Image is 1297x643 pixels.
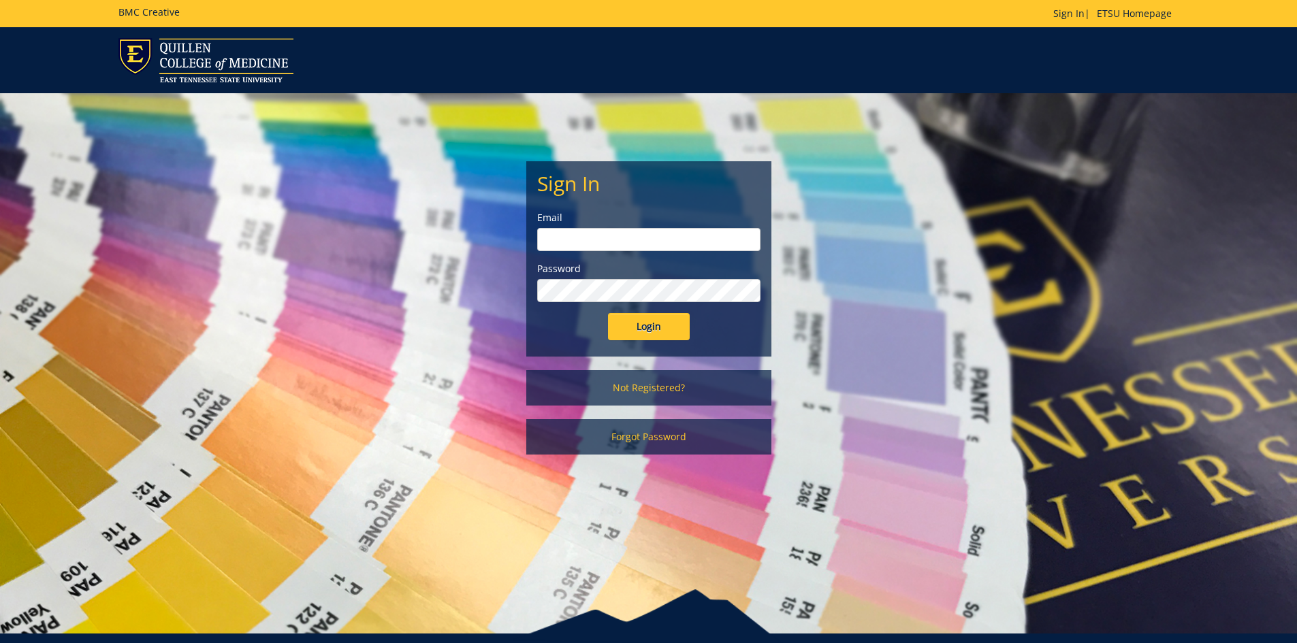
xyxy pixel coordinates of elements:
img: ETSU logo [118,38,293,82]
p: | [1053,7,1179,20]
label: Email [537,211,760,225]
a: ETSU Homepage [1090,7,1179,20]
a: Forgot Password [526,419,771,455]
a: Not Registered? [526,370,771,406]
h2: Sign In [537,172,760,195]
h5: BMC Creative [118,7,180,17]
input: Login [608,313,690,340]
a: Sign In [1053,7,1085,20]
label: Password [537,262,760,276]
